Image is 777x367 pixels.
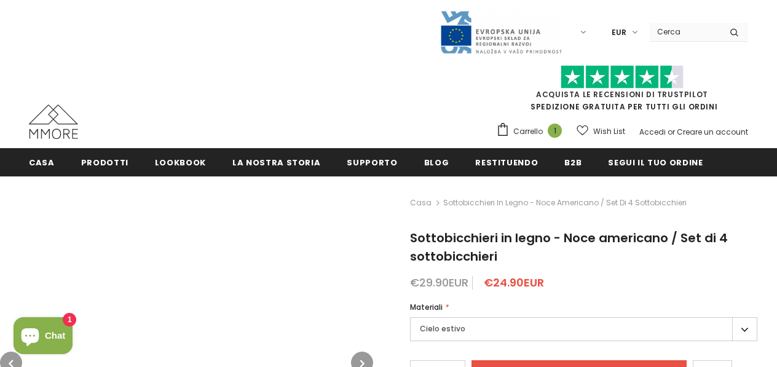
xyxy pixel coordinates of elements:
[29,157,55,168] span: Casa
[440,10,562,55] img: Javni Razpis
[155,148,206,176] a: Lookbook
[577,120,625,142] a: Wish List
[608,157,703,168] span: Segui il tuo ordine
[639,127,666,137] a: Accedi
[561,65,684,89] img: Fidati di Pilot Stars
[410,302,443,312] span: Materiali
[410,195,432,210] a: Casa
[496,122,568,141] a: Carrello 1
[410,229,728,265] span: Sottobicchieri in legno - Noce americano / Set di 4 sottobicchieri
[410,317,757,341] label: Cielo estivo
[347,157,397,168] span: supporto
[484,275,544,290] span: €24.90EUR
[424,157,449,168] span: Blog
[81,148,128,176] a: Prodotti
[564,148,582,176] a: B2B
[668,127,675,137] span: or
[612,26,626,39] span: EUR
[29,148,55,176] a: Casa
[232,148,320,176] a: La nostra storia
[536,89,708,100] a: Acquista le recensioni di TrustPilot
[232,157,320,168] span: La nostra storia
[677,127,748,137] a: Creare un account
[155,157,206,168] span: Lookbook
[347,148,397,176] a: supporto
[496,71,748,112] span: SPEDIZIONE GRATUITA PER TUTTI GLI ORDINI
[593,125,625,138] span: Wish List
[81,157,128,168] span: Prodotti
[475,157,538,168] span: Restituendo
[475,148,538,176] a: Restituendo
[410,275,468,290] span: €29.90EUR
[548,124,562,138] span: 1
[29,105,78,139] img: Casi MMORE
[440,26,562,37] a: Javni Razpis
[424,148,449,176] a: Blog
[650,23,720,41] input: Search Site
[443,195,687,210] span: Sottobicchieri in legno - Noce americano / Set di 4 sottobicchieri
[564,157,582,168] span: B2B
[513,125,543,138] span: Carrello
[608,148,703,176] a: Segui il tuo ordine
[10,317,76,357] inbox-online-store-chat: Shopify online store chat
